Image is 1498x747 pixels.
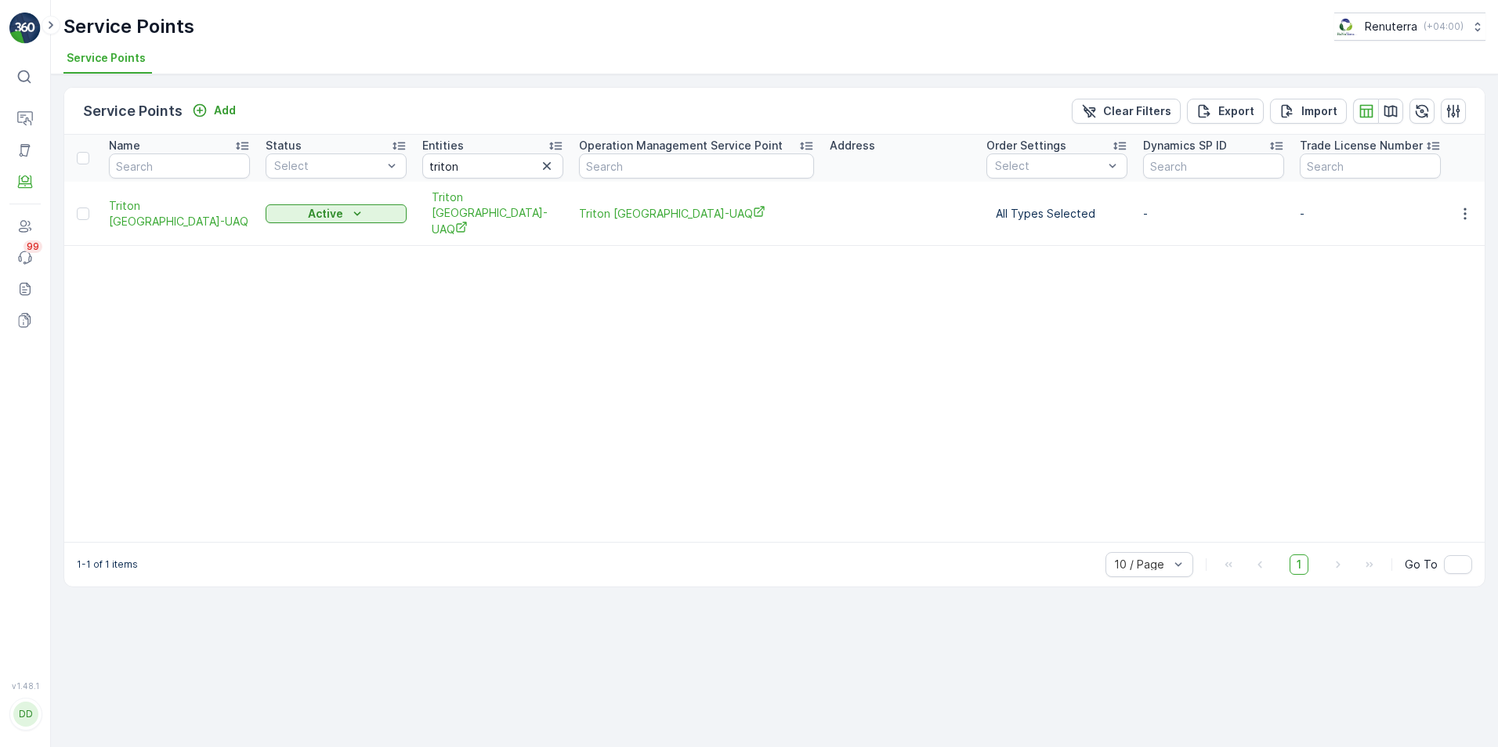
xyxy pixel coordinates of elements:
[186,101,242,120] button: Add
[214,103,236,118] p: Add
[1103,103,1171,119] p: Clear Filters
[579,205,814,222] span: Triton [GEOGRAPHIC_DATA]-UAQ
[9,681,41,691] span: v 1.48.1
[422,153,563,179] input: Search
[266,204,407,223] button: Active
[995,158,1103,174] p: Select
[986,138,1066,153] p: Order Settings
[1292,182,1449,246] td: -
[1334,18,1359,35] img: Screenshot_2024-07-26_at_13.33.01.png
[422,138,464,153] p: Entities
[109,153,250,179] input: Search
[274,158,382,174] p: Select
[830,138,875,153] p: Address
[579,205,814,222] a: Triton Middle East-UAQ
[77,207,89,220] div: Toggle Row Selected
[1405,557,1438,572] span: Go To
[1072,99,1181,124] button: Clear Filters
[1290,554,1308,575] span: 1
[996,206,1118,222] p: All Types Selected
[13,702,38,727] div: DD
[1143,138,1227,153] p: Dynamics SP ID
[27,240,39,253] p: 99
[109,138,140,153] p: Name
[109,198,250,229] span: Triton [GEOGRAPHIC_DATA]-UAQ
[1365,19,1417,34] p: Renuterra
[67,50,146,66] span: Service Points
[1424,20,1464,33] p: ( +04:00 )
[1334,13,1485,41] button: Renuterra(+04:00)
[1135,182,1292,246] td: -
[109,198,250,229] a: Triton Middle East-UAQ
[579,153,814,179] input: Search
[432,189,554,237] span: Triton [GEOGRAPHIC_DATA]-UAQ
[1143,153,1284,179] input: Search
[266,138,302,153] p: Status
[1301,103,1337,119] p: Import
[579,138,783,153] p: Operation Management Service Point
[1218,103,1254,119] p: Export
[77,558,138,571] p: 1-1 of 1 items
[1300,153,1441,179] input: Search
[1300,138,1423,153] p: Trade License Number
[1187,99,1264,124] button: Export
[432,189,554,237] a: Triton Middle East-UAQ
[308,206,343,222] p: Active
[9,242,41,273] a: 99
[9,13,41,44] img: logo
[83,100,183,122] p: Service Points
[1270,99,1347,124] button: Import
[9,694,41,734] button: DD
[63,14,194,39] p: Service Points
